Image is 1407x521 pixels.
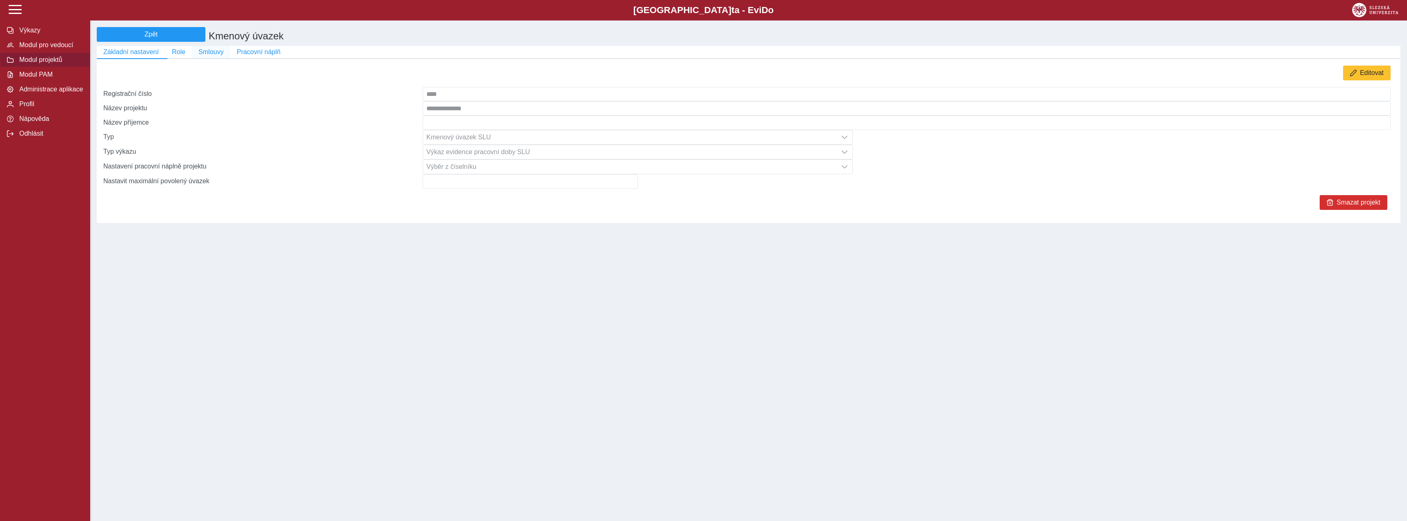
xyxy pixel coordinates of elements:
img: logo_web_su.png [1352,3,1398,17]
span: Modul PAM [17,71,83,78]
div: Registrační číslo [100,87,423,101]
button: Pracovní náplň [230,46,287,58]
button: Editovat [1343,66,1391,80]
h1: Kmenový úvazek [205,27,1075,46]
button: Smazat projekt [1320,195,1387,210]
span: D [761,5,768,15]
span: t [731,5,734,15]
div: Nastavení pracovní náplně projektu [100,159,423,174]
div: Typ [100,130,423,145]
span: Základní nastavení [103,48,159,56]
span: o [768,5,774,15]
span: Výkazy [17,27,83,34]
button: Role [165,46,192,58]
button: Smlouvy [192,46,230,58]
span: Modul pro vedoucí [17,41,83,49]
span: Smazat projekt [1336,199,1380,206]
span: Role [172,48,185,56]
b: [GEOGRAPHIC_DATA] a - Evi [25,5,1382,16]
span: Odhlásit [17,130,83,137]
span: Profil [17,100,83,108]
span: Pracovní náplň [237,48,280,56]
span: Zpět [100,31,202,38]
button: Zpět [97,27,205,42]
div: Název příjemce [100,116,423,130]
span: Administrace aplikace [17,86,83,93]
span: Smlouvy [198,48,223,56]
button: Základní nastavení [97,46,165,58]
div: Nastavit maximální povolený úvazek [100,174,423,189]
div: Typ výkazu [100,145,423,159]
span: Modul projektů [17,56,83,64]
span: Editovat [1360,69,1384,77]
span: Nápověda [17,115,83,123]
div: Název projektu [100,101,423,116]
